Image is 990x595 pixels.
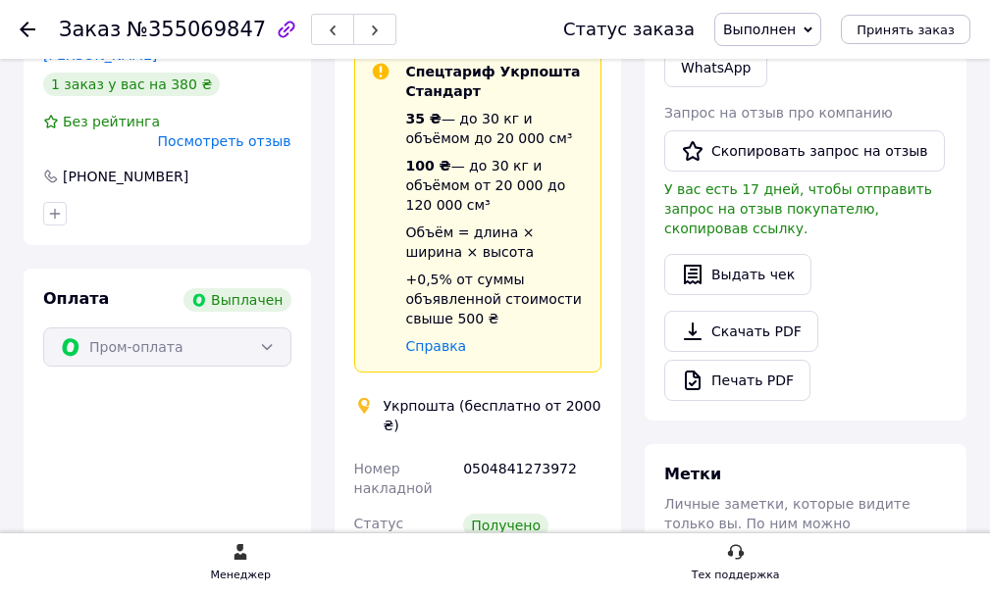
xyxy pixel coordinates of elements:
[406,156,586,215] div: — до 30 кг и объёмом от 20 000 до 120 000 см³
[406,111,442,126] span: 35 ₴
[664,311,818,352] a: Скачать PDF
[664,496,911,551] span: Личные заметки, которые видите только вы. По ним можно фильтровать заказы
[664,465,721,483] span: Метки
[354,461,433,496] span: Номер накладной
[563,20,695,39] div: Статус заказа
[63,114,160,129] span: Без рейтинга
[379,396,607,435] div: Укрпошта (бесплатно от 2000 ₴)
[406,270,586,328] div: +0,5% от суммы объявленной стоимости свыше 500 ₴
[354,516,448,551] span: Статус отправления
[43,73,220,96] div: 1 заказ у вас на 380 ₴
[59,18,121,41] span: Заказ
[406,223,586,262] div: Объём = длина × ширина × высота
[210,566,270,585] div: Менеджер
[664,254,811,295] button: Выдать чек
[664,105,893,121] span: Запрос на отзыв про компанию
[183,288,290,312] div: Выплачен
[61,167,190,186] div: [PHONE_NUMBER]
[664,360,810,401] a: Печать PDF
[463,514,548,537] div: Получено
[857,23,955,37] span: Принять заказ
[406,158,451,174] span: 100 ₴
[158,133,291,149] span: Посмотреть отзыв
[127,18,266,41] span: №355069847
[841,15,970,44] button: Принять заказ
[664,48,767,87] a: WhatsApp
[43,47,157,63] a: [PERSON_NAME]
[406,338,467,354] a: Справка
[459,451,605,506] div: 0504841273972
[692,566,780,585] div: Тех поддержка
[43,289,109,308] span: Оплата
[406,109,586,148] div: — до 30 кг и объёмом до 20 000 см³
[406,64,581,99] span: Спецтариф Укрпошта Стандарт
[20,20,35,39] div: Вернуться назад
[664,130,945,172] button: Скопировать запрос на отзыв
[723,22,796,37] span: Выполнен
[664,181,932,236] span: У вас есть 17 дней, чтобы отправить запрос на отзыв покупателю, скопировав ссылку.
